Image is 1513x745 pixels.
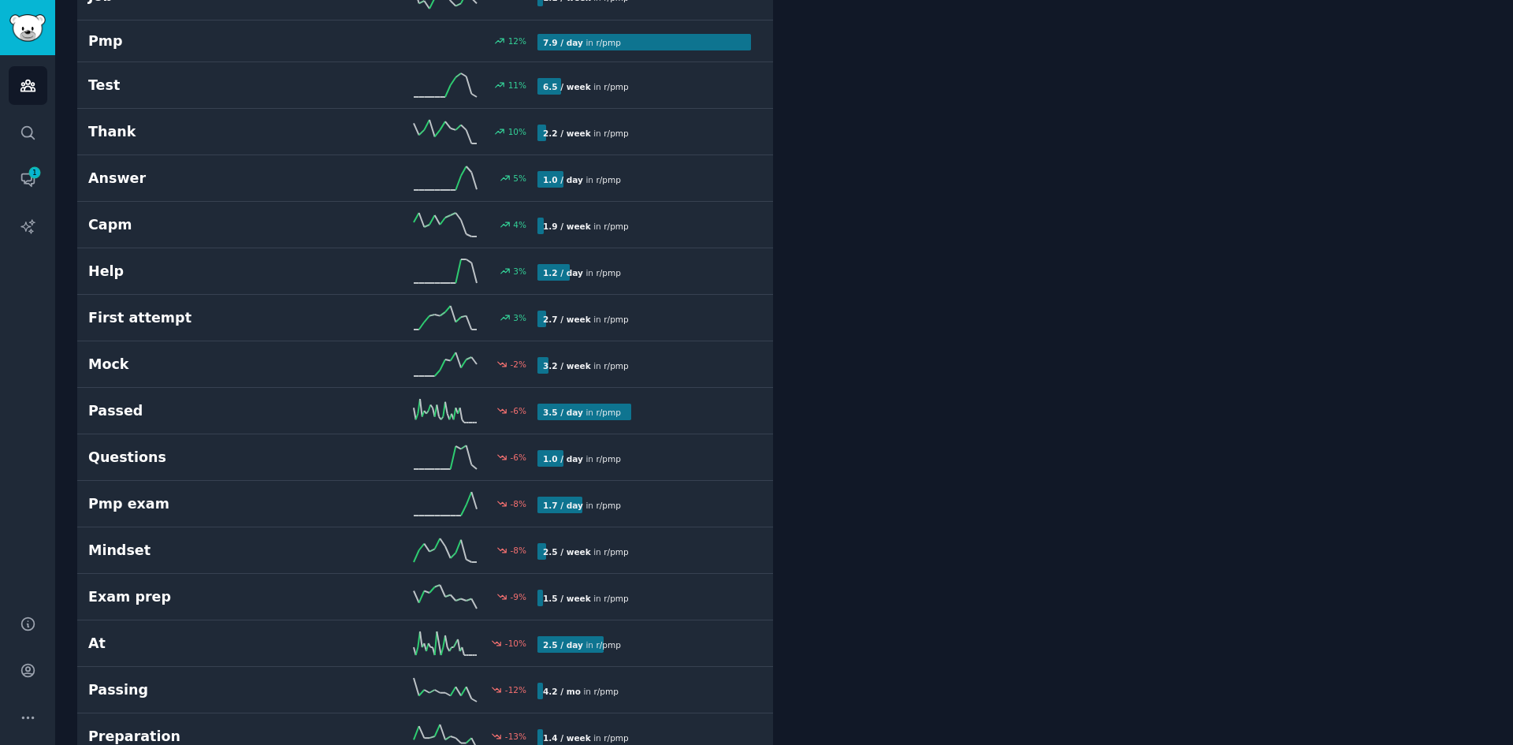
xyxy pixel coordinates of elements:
[77,667,773,713] a: Passing-12%4.2 / moin r/pmp
[537,218,634,234] div: in
[88,215,313,235] h2: Capm
[604,547,628,557] span: r/ pmp
[77,574,773,620] a: Exam prep-9%1.5 / weekin r/pmp
[537,357,634,374] div: in
[543,175,583,184] b: 1.0 / day
[511,545,526,556] div: -8 %
[88,76,313,95] h2: Test
[596,501,620,510] span: r/ pmp
[508,126,526,137] div: 10 %
[505,638,526,649] div: -10 %
[77,527,773,574] a: Mindset-8%2.5 / weekin r/pmp
[77,248,773,295] a: Help3%1.2 / dayin r/pmp
[543,408,583,417] b: 3.5 / day
[77,109,773,155] a: Thank10%2.2 / weekin r/pmp
[77,388,773,434] a: Passed-6%3.5 / dayin r/pmp
[543,222,591,231] b: 1.9 / week
[88,355,313,374] h2: Mock
[537,264,626,281] div: in
[537,311,634,327] div: in
[88,308,313,328] h2: First attempt
[28,167,42,178] span: 1
[88,262,313,281] h2: Help
[508,80,526,91] div: 11 %
[543,594,591,603] b: 1.5 / week
[596,408,620,417] span: r/ pmp
[596,640,620,650] span: r/ pmp
[511,591,526,602] div: -9 %
[77,155,773,202] a: Answer5%1.0 / dayin r/pmp
[505,684,526,695] div: -12 %
[543,361,591,371] b: 3.2 / week
[537,543,634,560] div: in
[513,312,526,323] div: 3 %
[511,498,526,509] div: -8 %
[88,169,313,188] h2: Answer
[543,547,591,557] b: 2.5 / week
[77,62,773,109] a: Test11%6.5 / weekin r/pmp
[543,640,583,650] b: 2.5 / day
[543,82,591,91] b: 6.5 / week
[88,680,313,700] h2: Passing
[537,125,634,141] div: in
[505,731,526,742] div: -13 %
[77,20,773,63] a: Pmp12%7.9 / dayin r/pmp
[593,687,618,696] span: r/ pmp
[77,620,773,667] a: At-10%2.5 / dayin r/pmp
[543,38,583,47] b: 7.9 / day
[511,405,526,416] div: -6 %
[88,541,313,561] h2: Mindset
[88,494,313,514] h2: Pmp exam
[513,219,526,230] div: 4 %
[511,359,526,370] div: -2 %
[9,160,47,199] a: 1
[77,295,773,341] a: First attempt3%2.7 / weekin r/pmp
[596,454,620,464] span: r/ pmp
[513,173,526,184] div: 5 %
[543,315,591,324] b: 2.7 / week
[604,733,628,743] span: r/ pmp
[88,122,313,142] h2: Thank
[543,129,591,138] b: 2.2 / week
[88,448,313,467] h2: Questions
[513,266,526,277] div: 3 %
[508,35,526,47] div: 12 %
[537,683,624,699] div: in
[537,34,626,50] div: in
[537,450,626,467] div: in
[604,594,628,603] span: r/ pmp
[604,82,628,91] span: r/ pmp
[596,268,620,278] span: r/ pmp
[88,634,313,654] h2: At
[596,175,620,184] span: r/ pmp
[543,454,583,464] b: 1.0 / day
[537,497,626,513] div: in
[511,452,526,463] div: -6 %
[77,481,773,527] a: Pmp exam-8%1.7 / dayin r/pmp
[77,434,773,481] a: Questions-6%1.0 / dayin r/pmp
[537,636,626,653] div: in
[537,590,634,606] div: in
[88,587,313,607] h2: Exam prep
[543,687,581,696] b: 4.2 / mo
[77,202,773,248] a: Capm4%1.9 / weekin r/pmp
[537,78,634,95] div: in
[543,501,583,510] b: 1.7 / day
[9,14,46,42] img: GummySearch logo
[604,315,628,324] span: r/ pmp
[604,361,628,371] span: r/ pmp
[537,404,626,420] div: in
[537,171,626,188] div: in
[543,733,591,743] b: 1.4 / week
[88,32,313,51] h2: Pmp
[88,401,313,421] h2: Passed
[596,38,620,47] span: r/ pmp
[543,268,583,278] b: 1.2 / day
[77,341,773,388] a: Mock-2%3.2 / weekin r/pmp
[604,222,628,231] span: r/ pmp
[604,129,628,138] span: r/ pmp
